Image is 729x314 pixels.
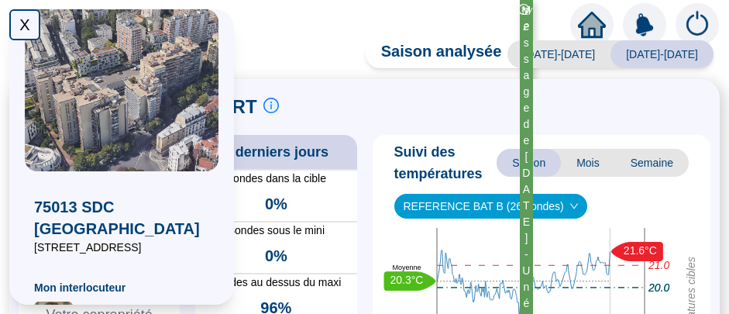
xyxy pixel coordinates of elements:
[578,11,606,39] span: home
[34,240,209,255] span: [STREET_ADDRESS]
[366,40,502,68] span: Saison analysée
[265,193,287,215] span: 0%
[195,223,356,239] span: Sondes sous le mini
[623,3,666,47] img: alerts
[34,280,209,295] span: Mon interlocuteur
[623,245,656,257] text: 21.6°C
[648,281,669,294] tspan: 20.0
[390,274,423,287] text: 20.3°C
[648,260,669,272] tspan: 21.0
[392,264,421,271] text: Moyenne
[676,3,719,47] img: alerts
[265,245,287,267] span: 0%
[195,171,356,187] span: Sondes dans la cible
[195,274,356,291] span: Sondes au dessus du maxi
[561,149,615,177] span: Mois
[224,141,328,163] span: 7 derniers jours
[615,149,689,177] span: Semaine
[34,95,257,119] span: PILOTAGE DU CONFORT
[34,196,209,240] span: 75013 SDC [GEOGRAPHIC_DATA]
[507,40,610,68] span: [DATE]-[DATE]
[610,40,714,68] span: [DATE]-[DATE]
[404,195,578,218] span: REFERENCE BAT B (26 sondes)
[569,202,579,211] span: down
[497,149,561,177] span: Saison
[394,141,497,185] span: Suivi des températures
[263,98,279,113] span: info-circle
[524,5,532,33] i: 1 / 2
